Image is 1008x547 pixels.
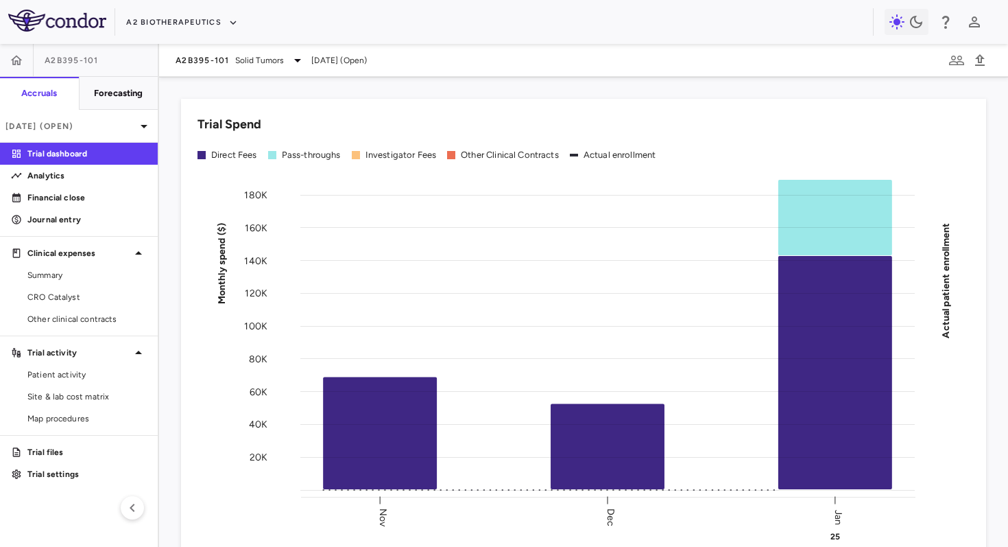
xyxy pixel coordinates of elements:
text: Jan [832,509,844,524]
p: Journal entry [27,213,147,226]
span: CRO Catalyst [27,291,147,303]
p: Trial dashboard [27,148,147,160]
div: Other Clinical Contracts [461,149,559,161]
tspan: 60K [250,386,267,397]
p: Analytics [27,170,147,182]
p: Financial close [27,191,147,204]
tspan: 140K [244,255,267,266]
text: 25 [830,532,840,542]
span: A2B395-101 [176,55,230,66]
tspan: 40K [249,419,267,430]
span: Patient activity [27,369,147,381]
tspan: 180K [244,189,267,201]
h6: Trial Spend [197,115,261,134]
span: Site & lab cost matrix [27,391,147,403]
p: Trial activity [27,347,130,359]
div: Actual enrollment [584,149,656,161]
button: A2 Biotherapeutics [126,12,238,34]
span: Summary [27,269,147,281]
p: Trial settings [27,468,147,480]
span: A2B395-101 [45,55,99,66]
span: Other clinical contracts [27,313,147,325]
h6: Accruals [21,87,57,100]
p: [DATE] (Open) [5,120,136,132]
span: [DATE] (Open) [311,54,367,67]
p: Trial files [27,446,147,458]
text: Dec [605,508,616,526]
tspan: 100K [244,321,267,332]
tspan: 80K [249,353,267,364]
tspan: 20K [250,452,267,463]
tspan: 160K [245,222,267,233]
div: Investigator Fees [365,149,437,161]
div: Direct Fees [211,149,257,161]
tspan: 120K [245,288,267,299]
p: Clinical expenses [27,247,130,259]
h6: Forecasting [94,87,143,100]
img: logo-full-SnFGN8VE.png [8,10,106,32]
span: Solid Tumors [235,54,285,67]
tspan: Monthly spend ($) [216,222,228,304]
text: Nov [377,508,389,526]
span: Map procedures [27,412,147,425]
tspan: Actual patient enrollment [940,222,952,338]
div: Pass-throughs [282,149,341,161]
